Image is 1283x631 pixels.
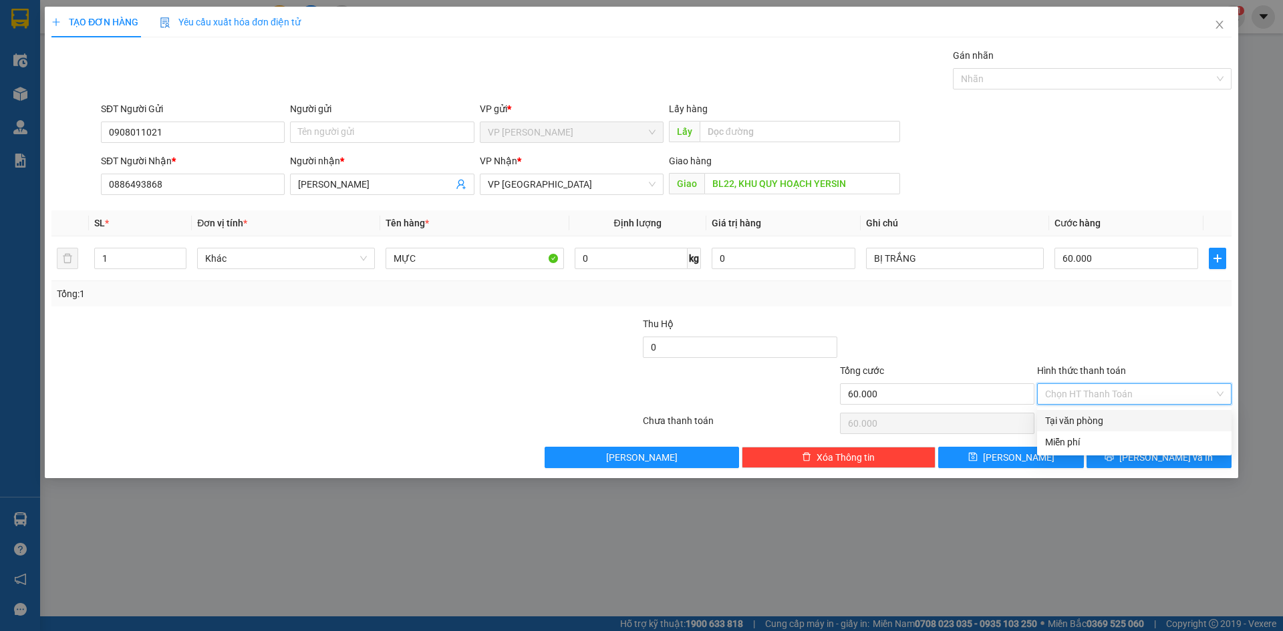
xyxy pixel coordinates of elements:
[51,17,138,27] span: TẠO ĐƠN HÀNG
[1045,413,1224,428] div: Tại văn phòng
[1119,450,1213,465] span: [PERSON_NAME] và In
[1087,447,1232,468] button: printer[PERSON_NAME] và In
[386,248,563,269] input: VD: Bàn, Ghế
[669,103,708,114] span: Lấy hàng
[614,218,662,228] span: Định lượng
[669,156,712,166] span: Giao hàng
[488,122,656,142] span: VP Phan Thiết
[456,179,466,190] span: user-add
[866,248,1044,269] input: Ghi Chú
[861,210,1049,236] th: Ghi chú
[57,248,78,269] button: delete
[700,121,900,142] input: Dọc đường
[742,447,936,468] button: deleteXóa Thông tin
[1201,7,1238,44] button: Close
[51,17,61,27] span: plus
[480,101,664,116] div: VP gửi
[197,218,247,228] span: Đơn vị tính
[1037,365,1126,376] label: Hình thức thanh toán
[57,286,495,301] div: Tổng: 1
[205,248,367,268] span: Khác
[290,154,474,168] div: Người nhận
[983,450,1054,465] span: [PERSON_NAME]
[641,413,839,437] div: Chưa thanh toán
[488,174,656,194] span: VP Đà Lạt
[704,173,900,194] input: Dọc đường
[1214,19,1225,30] span: close
[101,154,285,168] div: SĐT Người Nhận
[606,450,678,465] span: [PERSON_NAME]
[160,17,170,28] img: icon
[669,121,700,142] span: Lấy
[1209,253,1226,264] span: plus
[712,218,761,228] span: Giá trị hàng
[953,50,994,61] label: Gán nhãn
[101,101,285,116] div: SĐT Người Gửi
[480,156,517,166] span: VP Nhận
[968,452,978,463] span: save
[545,447,739,468] button: [PERSON_NAME]
[817,450,875,465] span: Xóa Thông tin
[840,365,884,376] span: Tổng cước
[688,248,701,269] span: kg
[290,101,474,116] div: Người gửi
[802,452,811,463] span: delete
[938,447,1083,468] button: save[PERSON_NAME]
[643,319,674,329] span: Thu Hộ
[712,248,855,269] input: 0
[160,17,301,27] span: Yêu cầu xuất hóa đơn điện tử
[386,218,429,228] span: Tên hàng
[1105,452,1114,463] span: printer
[1209,248,1226,269] button: plus
[1045,435,1224,449] div: Miễn phí
[1054,218,1101,228] span: Cước hàng
[669,173,704,194] span: Giao
[94,218,105,228] span: SL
